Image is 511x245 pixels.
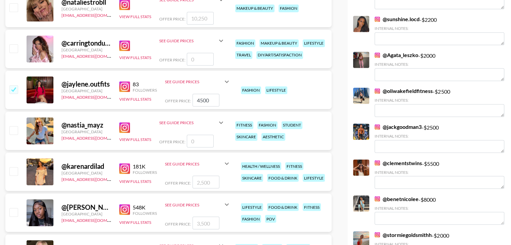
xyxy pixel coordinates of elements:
[375,52,504,81] div: - $ 2000
[282,121,302,129] div: student
[375,134,504,139] div: Internal Notes:
[61,11,129,18] a: [EMAIL_ADDRESS][DOMAIN_NAME]
[61,93,129,100] a: [EMAIL_ADDRESS][DOMAIN_NAME]
[159,114,225,131] div: See Guide Prices
[256,51,303,59] div: diy/art/satisfaction
[241,203,263,211] div: lifestyle
[261,133,285,141] div: aesthetic
[375,88,433,94] a: @oliwakefieldfitness
[235,133,257,141] div: skincare
[303,203,321,211] div: fitness
[193,94,219,106] input: 5,000
[241,215,261,223] div: fashion
[375,98,504,103] div: Internal Notes:
[119,179,151,184] button: View Full Stats
[241,162,281,170] div: health / wellness
[61,80,111,88] div: @ jaylene.outfits
[165,98,191,103] span: Offer Price:
[375,124,504,153] div: - $ 2500
[375,16,380,22] img: Instagram
[61,39,111,47] div: @ carringtondurham
[165,73,231,90] div: See Guide Prices
[133,88,157,93] div: Followers
[235,39,255,47] div: fashion
[159,120,217,125] div: See Guide Prices
[193,176,219,188] input: 2,500
[235,51,252,59] div: travel
[257,121,278,129] div: fashion
[61,52,129,59] a: [EMAIL_ADDRESS][DOMAIN_NAME]
[159,16,185,21] span: Offer Price:
[285,162,303,170] div: fitness
[61,129,111,134] div: [GEOGRAPHIC_DATA]
[61,211,111,216] div: [GEOGRAPHIC_DATA]
[265,86,287,94] div: lifestyle
[267,174,299,182] div: food & drink
[375,52,380,58] img: Instagram
[259,39,299,47] div: makeup & beauty
[133,210,157,215] div: Followers
[119,81,130,92] img: Instagram
[241,86,261,94] div: fashion
[375,159,504,189] div: - $ 5500
[375,16,420,22] a: @sunshine.locd
[159,57,185,62] span: Offer Price:
[375,26,504,31] div: Internal Notes:
[61,6,111,11] div: [GEOGRAPHIC_DATA]
[133,204,157,210] div: 548K
[61,162,111,170] div: @ karenardilad
[119,204,130,215] img: Instagram
[375,205,504,210] div: Internal Notes:
[375,231,432,238] a: @stormiegoldsmithh
[235,4,274,12] div: makeup & beauty
[61,203,111,211] div: @ [PERSON_NAME].1
[159,38,217,43] div: See Guide Prices
[119,122,130,133] img: Instagram
[133,163,157,169] div: 181K
[165,155,231,171] div: See Guide Prices
[61,216,129,223] a: [EMAIL_ADDRESS][DOMAIN_NAME]
[61,121,111,129] div: @ nastia_mayz
[165,79,223,84] div: See Guide Prices
[193,216,219,229] input: 3,500
[165,221,191,226] span: Offer Price:
[375,52,418,58] a: @Agata_leszko
[375,195,504,225] div: - $ 8000
[133,169,157,175] div: Followers
[119,219,151,225] button: View Full Stats
[119,14,151,19] button: View Full Stats
[375,62,504,67] div: Internal Notes:
[279,4,299,12] div: fashion
[159,139,185,144] span: Offer Price:
[241,174,263,182] div: skincare
[159,33,225,49] div: See Guide Prices
[61,134,129,141] a: [EMAIL_ADDRESS][DOMAIN_NAME]
[119,55,151,60] button: View Full Stats
[375,16,504,45] div: - $ 2200
[235,121,253,129] div: fitness
[375,169,504,175] div: Internal Notes:
[119,163,130,174] img: Instagram
[165,180,191,185] span: Offer Price:
[375,195,419,202] a: @benetnicolee
[187,53,214,65] input: 0
[119,40,130,51] img: Instagram
[375,196,380,201] img: Instagram
[61,170,111,175] div: [GEOGRAPHIC_DATA]
[187,135,214,147] input: 0
[187,12,214,24] input: 10,250
[265,215,276,223] div: pov
[375,88,380,94] img: Instagram
[375,232,380,237] img: Instagram
[375,124,380,130] img: Instagram
[375,159,422,166] a: @clementstwins
[61,175,129,182] a: [EMAIL_ADDRESS][DOMAIN_NAME]
[133,81,157,88] div: 83
[267,203,299,211] div: food & drink
[375,88,504,117] div: - $ 2500
[303,174,325,182] div: lifestyle
[165,161,223,166] div: See Guide Prices
[165,196,231,212] div: See Guide Prices
[61,47,111,52] div: [GEOGRAPHIC_DATA]
[61,88,111,93] div: [GEOGRAPHIC_DATA]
